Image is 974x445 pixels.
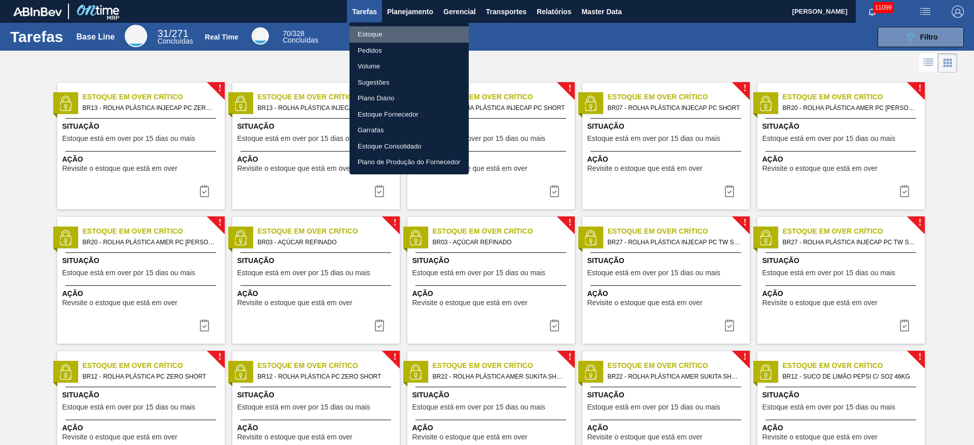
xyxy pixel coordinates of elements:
a: Plano Diário [350,90,469,106]
a: Pedidos [350,43,469,59]
a: Estoque [350,26,469,43]
a: Plano de Produção do Fornecedor [350,154,469,170]
a: Sugestões [350,75,469,91]
a: Garrafas [350,122,469,138]
a: Volume [350,58,469,75]
a: Estoque Fornecedor [350,106,469,123]
a: Estoque Consolidado [350,138,469,155]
